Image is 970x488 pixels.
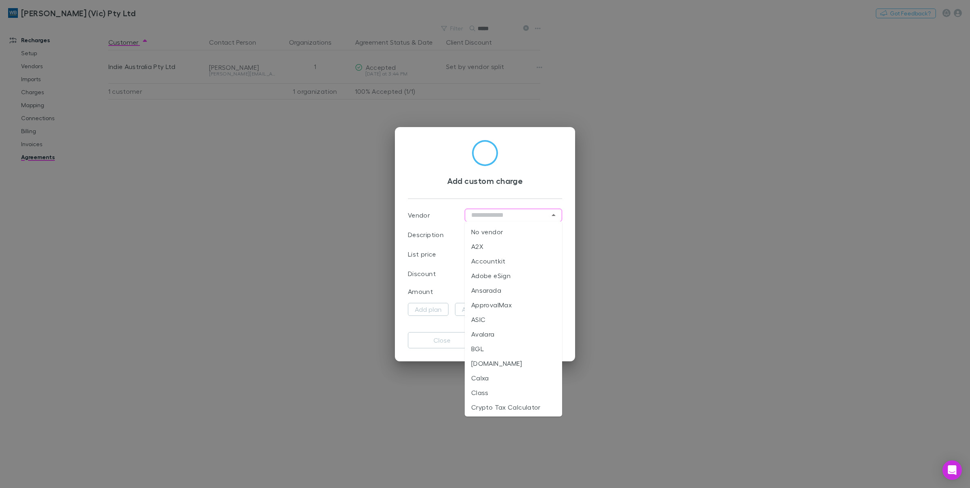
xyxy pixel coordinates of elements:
li: [DOMAIN_NAME] [465,356,562,371]
button: Add billing period [455,303,520,316]
div: Open Intercom Messenger [942,460,962,480]
li: ASIC [465,312,562,327]
li: Avalara [465,327,562,341]
p: Discount [408,269,436,279]
li: Adobe eSign [465,268,562,283]
h3: Add custom charge [408,176,562,186]
button: Close [408,332,476,348]
p: Amount [408,287,433,296]
button: Add plan [408,303,448,316]
button: Close [548,209,559,221]
li: Accountkit [465,254,562,268]
li: Deputy [465,415,562,429]
li: BGL [465,341,562,356]
p: List price [408,249,436,259]
li: A2X [465,239,562,254]
li: Calxa [465,371,562,385]
li: Ansarada [465,283,562,298]
li: Class [465,385,562,400]
p: Description [408,230,444,240]
li: No vendor [465,225,562,239]
li: ApprovalMax [465,298,562,312]
li: Crypto Tax Calculator [465,400,562,415]
p: Vendor [408,210,430,220]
